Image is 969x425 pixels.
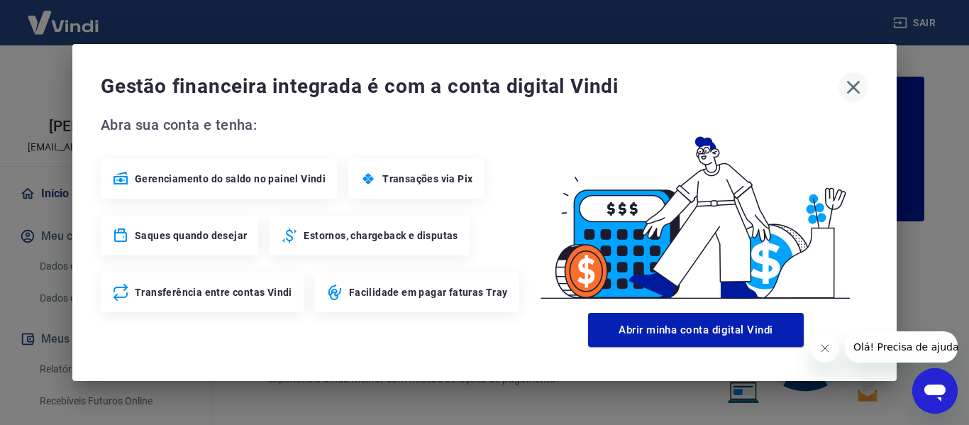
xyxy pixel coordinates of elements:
[135,172,326,186] span: Gerenciamento do saldo no painel Vindi
[524,114,868,307] img: Good Billing
[588,313,804,347] button: Abrir minha conta digital Vindi
[811,334,839,363] iframe: Fechar mensagem
[912,368,958,414] iframe: Botão para abrir a janela de mensagens
[349,285,508,299] span: Facilidade em pagar faturas Tray
[101,72,838,101] span: Gestão financeira integrada é com a conta digital Vindi
[382,172,472,186] span: Transações via Pix
[845,331,958,363] iframe: Mensagem da empresa
[304,228,458,243] span: Estornos, chargeback e disputas
[101,114,524,136] span: Abra sua conta e tenha:
[135,228,247,243] span: Saques quando desejar
[9,10,119,21] span: Olá! Precisa de ajuda?
[135,285,292,299] span: Transferência entre contas Vindi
